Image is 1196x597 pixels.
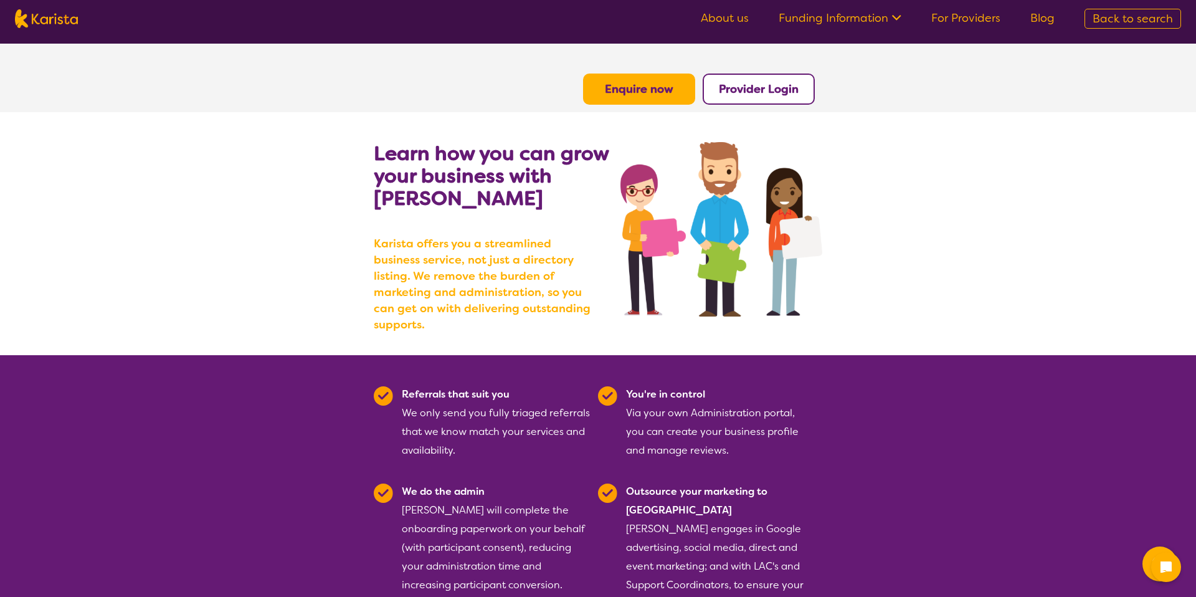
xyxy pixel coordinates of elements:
[1084,9,1181,29] a: Back to search
[620,142,822,317] img: grow your business with Karista
[605,82,673,97] a: Enquire now
[374,236,598,333] b: Karista offers you a streamlined business service, not just a directory listing. We remove the bu...
[1030,11,1055,26] a: Blog
[15,9,78,28] img: Karista logo
[1093,11,1173,26] span: Back to search
[626,485,767,517] b: Outsource your marketing to [GEOGRAPHIC_DATA]
[402,385,591,460] div: We only send you fully triaged referrals that we know match your services and availability.
[931,11,1000,26] a: For Providers
[626,388,705,401] b: You're in control
[374,484,393,503] img: Tick
[374,140,609,211] b: Learn how you can grow your business with [PERSON_NAME]
[1142,547,1177,581] button: Channel Menu
[626,385,815,460] div: Via your own Administration portal, you can create your business profile and manage reviews.
[402,485,485,498] b: We do the admin
[719,82,799,97] a: Provider Login
[374,386,393,406] img: Tick
[703,74,815,105] button: Provider Login
[598,386,617,406] img: Tick
[583,74,695,105] button: Enquire now
[402,388,510,401] b: Referrals that suit you
[701,11,749,26] a: About us
[598,484,617,503] img: Tick
[779,11,901,26] a: Funding Information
